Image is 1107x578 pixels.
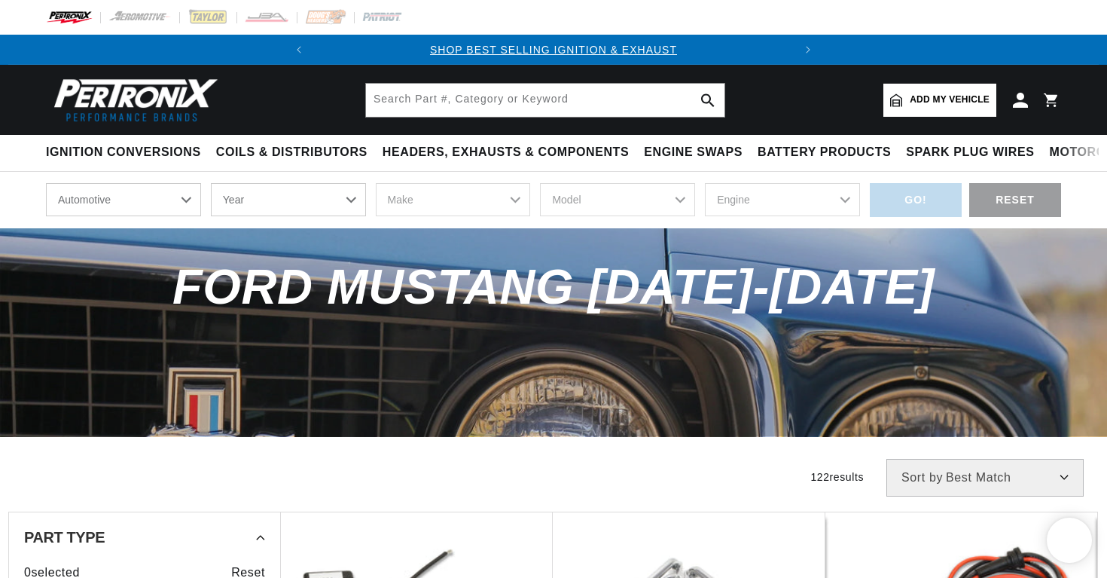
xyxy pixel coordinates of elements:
div: 1 of 2 [314,41,793,58]
a: SHOP BEST SELLING IGNITION & EXHAUST [430,44,677,56]
span: Battery Products [758,145,891,161]
summary: Ignition Conversions [46,135,209,170]
select: Engine [705,183,860,216]
span: Spark Plug Wires [906,145,1034,161]
div: Announcement [314,41,793,58]
span: Add my vehicle [910,93,990,107]
summary: Engine Swaps [636,135,750,170]
input: Search Part #, Category or Keyword [366,84,724,117]
a: Add my vehicle [883,84,996,117]
summary: Coils & Distributors [209,135,375,170]
span: Headers, Exhausts & Components [383,145,629,161]
summary: Battery Products [750,135,898,170]
select: Sort by [886,459,1084,497]
summary: Spark Plug Wires [898,135,1041,170]
span: Sort by [901,472,943,484]
span: Part Type [24,530,105,545]
select: Year [211,183,366,216]
img: Pertronix [46,74,219,126]
slideshow-component: Translation missing: en.sections.announcements.announcement_bar [8,35,1099,65]
span: Ignition Conversions [46,145,201,161]
span: Engine Swaps [644,145,743,161]
span: 122 results [810,471,864,483]
select: Make [376,183,531,216]
button: Translation missing: en.sections.announcements.next_announcement [793,35,823,65]
button: search button [691,84,724,117]
summary: Headers, Exhausts & Components [375,135,636,170]
div: RESET [969,183,1061,217]
button: Translation missing: en.sections.announcements.previous_announcement [284,35,314,65]
select: Model [540,183,695,216]
select: Ride Type [46,183,201,216]
span: Ford Mustang [DATE]-[DATE] [172,259,935,314]
span: Coils & Distributors [216,145,367,161]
